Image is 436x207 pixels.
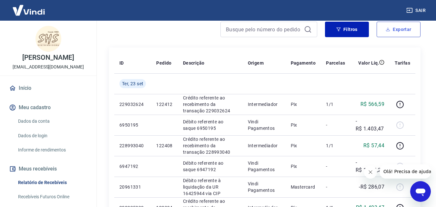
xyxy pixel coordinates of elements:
p: 1/1 [326,142,345,149]
p: Valor Líq. [358,60,379,66]
p: Débito referente ao saque 6947192 [183,160,238,173]
button: Meu cadastro [8,100,89,115]
p: 122408 [156,142,172,149]
p: Pix [291,142,316,149]
p: Pix [291,163,316,170]
a: Início [8,81,89,95]
p: Vindi Pagamentos [248,160,280,173]
p: 228993040 [119,142,146,149]
img: Vindi [8,0,50,20]
p: -R$ 1.403,47 [356,117,385,133]
p: - [326,163,345,170]
p: Pedido [156,60,171,66]
p: 229032624 [119,101,146,108]
p: R$ 566,59 [360,100,385,108]
a: Recebíveis Futuros Online [15,190,89,203]
button: Sair [405,5,428,16]
p: 6947192 [119,163,146,170]
p: - [326,122,345,128]
button: Exportar [377,22,421,37]
p: -R$ 286,07 [359,183,384,191]
p: -R$ 1.504,26 [356,159,385,174]
p: Pix [291,122,316,128]
p: Pix [291,101,316,108]
span: Ter, 23 set [122,80,143,87]
p: - [326,184,345,190]
iframe: Botão para abrir a janela de mensagens [410,181,431,202]
a: Dados da conta [15,115,89,128]
iframe: Mensagem da empresa [380,164,431,179]
p: 1/1 [326,101,345,108]
p: Débito referente à liquidação da UR 16425944 via CIP [183,177,238,197]
a: Dados de login [15,129,89,142]
p: Crédito referente ao recebimento da transação 228993040 [183,136,238,155]
p: Origem [248,60,264,66]
p: Parcelas [326,60,345,66]
p: Intermediador [248,142,280,149]
p: Crédito referente ao recebimento da transação 229032624 [183,95,238,114]
p: Débito referente ao saque 6950195 [183,119,238,131]
a: Relatório de Recebíveis [15,176,89,189]
a: Informe de rendimentos [15,143,89,157]
p: Tarifas [395,60,410,66]
p: Vindi Pagamentos [248,119,280,131]
p: Pagamento [291,60,316,66]
p: Intermediador [248,101,280,108]
button: Meus recebíveis [8,162,89,176]
p: [PERSON_NAME] [22,54,74,61]
p: 6950195 [119,122,146,128]
p: Mastercard [291,184,316,190]
p: ID [119,60,124,66]
span: Olá! Precisa de ajuda? [4,5,54,10]
iframe: Fechar mensagem [364,166,377,179]
p: Descrição [183,60,205,66]
p: 122412 [156,101,172,108]
button: Filtros [325,22,369,37]
p: R$ 57,44 [363,142,384,150]
p: 20961331 [119,184,146,190]
p: Vindi Pagamentos [248,181,280,193]
img: 9ebf16b8-e23d-4c4e-a790-90555234a76e.jpeg [35,26,61,52]
input: Busque pelo número do pedido [226,25,301,34]
p: [EMAIL_ADDRESS][DOMAIN_NAME] [13,64,84,70]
